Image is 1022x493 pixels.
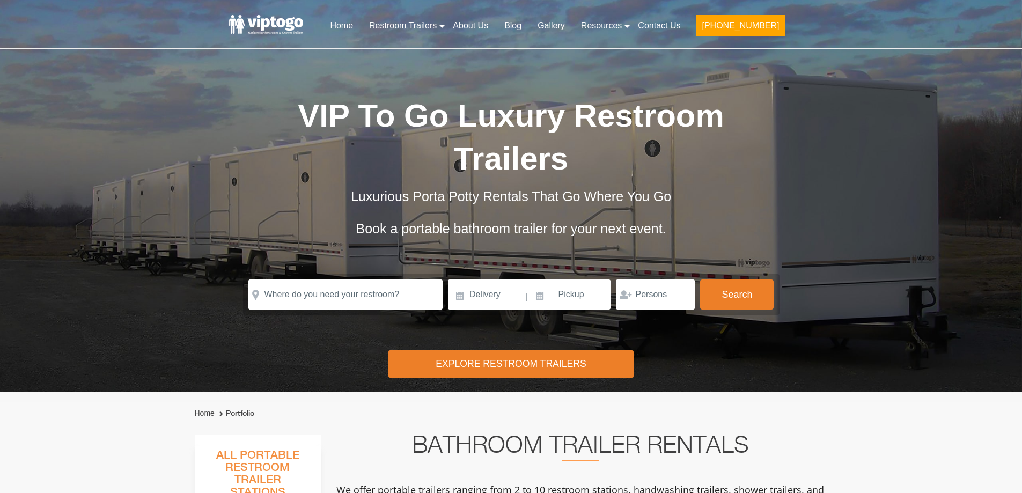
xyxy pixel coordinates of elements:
a: Blog [496,14,530,38]
a: Resources [573,14,630,38]
button: [PHONE_NUMBER] [696,15,784,36]
a: Home [195,409,215,417]
li: Portfolio [217,407,254,420]
h2: Bathroom Trailer Rentals [335,435,826,461]
input: Where do you need your restroom? [248,279,443,310]
a: About Us [445,14,496,38]
a: Contact Us [630,14,688,38]
a: [PHONE_NUMBER] [688,14,792,43]
a: Home [322,14,361,38]
span: Luxurious Porta Potty Rentals That Go Where You Go [351,189,671,204]
input: Pickup [530,279,611,310]
div: Explore Restroom Trailers [388,350,634,378]
input: Persons [616,279,695,310]
span: VIP To Go Luxury Restroom Trailers [298,98,724,176]
a: Restroom Trailers [361,14,445,38]
span: | [526,279,528,314]
a: Gallery [530,14,573,38]
input: Delivery [448,279,525,310]
button: Search [700,279,774,310]
span: Book a portable bathroom trailer for your next event. [356,221,666,236]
